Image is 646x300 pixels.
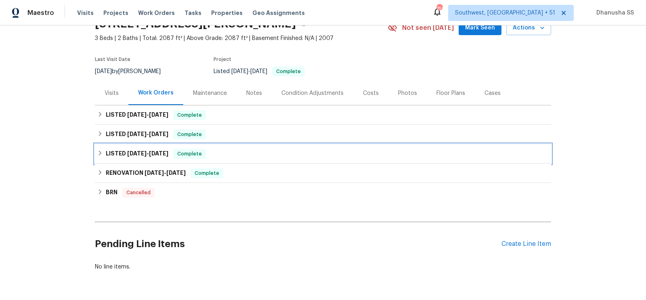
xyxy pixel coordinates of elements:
span: [DATE] [149,131,168,137]
div: Maintenance [193,89,227,97]
button: Mark Seen [459,21,501,36]
span: Cancelled [123,189,154,197]
span: Last Visit Date [95,57,130,62]
div: BRN Cancelled [95,183,551,202]
span: Complete [174,150,205,158]
span: Complete [174,130,205,138]
span: Dhanusha SS [593,9,634,17]
span: Properties [211,9,243,17]
div: Condition Adjustments [281,89,344,97]
span: [DATE] [127,151,147,156]
span: Geo Assignments [252,9,305,17]
div: Photos [398,89,417,97]
div: No line items. [95,263,551,271]
span: [DATE] [149,112,168,117]
span: Project [214,57,231,62]
h6: LISTED [106,110,168,120]
span: Complete [174,111,205,119]
span: Tasks [185,10,201,16]
span: [DATE] [149,151,168,156]
span: [DATE] [145,170,164,176]
div: 758 [436,5,442,13]
div: Notes [246,89,262,97]
span: [DATE] [231,69,248,74]
div: LISTED [DATE]-[DATE]Complete [95,125,551,144]
span: Not seen [DATE] [402,24,454,32]
span: - [127,151,168,156]
span: - [127,131,168,137]
span: - [127,112,168,117]
h2: Pending Line Items [95,225,501,263]
div: Visits [105,89,119,97]
span: Southwest, [GEOGRAPHIC_DATA] + 51 [455,9,555,17]
span: 3 Beds | 2 Baths | Total: 2087 ft² | Above Grade: 2087 ft² | Basement Finished: N/A | 2007 [95,34,388,42]
div: Costs [363,89,379,97]
h6: LISTED [106,130,168,139]
div: LISTED [DATE]-[DATE]Complete [95,144,551,164]
span: Mark Seen [465,23,495,33]
h2: [STREET_ADDRESS][PERSON_NAME] [95,20,296,28]
span: Visits [77,9,94,17]
span: [DATE] [95,69,112,74]
div: RENOVATION [DATE]-[DATE]Complete [95,164,551,183]
span: [DATE] [127,112,147,117]
div: Floor Plans [436,89,465,97]
span: Maestro [27,9,54,17]
span: Work Orders [138,9,175,17]
div: Create Line Item [501,240,551,248]
h6: BRN [106,188,117,197]
h6: RENOVATION [106,168,186,178]
span: [DATE] [127,131,147,137]
div: Work Orders [138,89,174,97]
span: [DATE] [166,170,186,176]
span: Projects [103,9,128,17]
span: Listed [214,69,305,74]
button: Actions [506,21,551,36]
span: Complete [191,169,222,177]
div: by [PERSON_NAME] [95,67,170,76]
span: Complete [273,69,304,74]
div: LISTED [DATE]-[DATE]Complete [95,105,551,125]
div: Cases [484,89,501,97]
span: - [145,170,186,176]
h6: LISTED [106,149,168,159]
span: - [231,69,267,74]
span: Actions [513,23,545,33]
span: [DATE] [250,69,267,74]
